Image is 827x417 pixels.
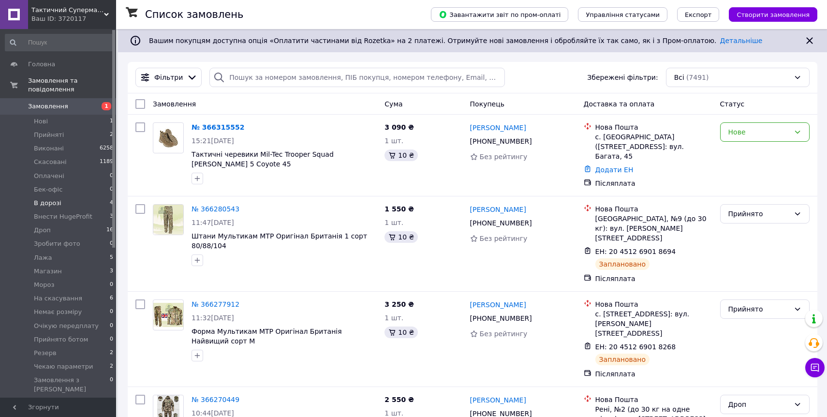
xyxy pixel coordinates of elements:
span: (7491) [686,74,709,81]
span: 6258 [100,144,113,153]
span: Нові [34,117,48,126]
span: Скасовані [34,158,67,166]
span: Мороз [34,281,54,289]
span: Завантажити звіт по пром-оплаті [439,10,561,19]
a: Створити замовлення [719,10,817,18]
a: № 366270449 [192,396,239,403]
span: Виконані [34,144,64,153]
span: Прийнято ботом [34,335,88,344]
button: Завантажити звіт по пром-оплаті [431,7,568,22]
span: Оплачені [34,172,64,180]
a: Фото товару [153,122,184,153]
span: Cума [384,100,402,108]
div: 10 ₴ [384,327,418,338]
span: 1 шт. [384,137,403,145]
div: Післяплата [595,274,712,283]
span: ЕН: 20 4512 6901 8694 [595,248,676,255]
span: Без рейтингу [480,330,528,338]
div: [GEOGRAPHIC_DATA], №9 (до 30 кг): вул. [PERSON_NAME][STREET_ADDRESS] [595,214,712,243]
div: Заплановано [595,258,650,270]
span: 2 [110,349,113,357]
span: 0 [110,376,113,393]
span: Магазин [34,267,62,276]
div: Прийнято [728,208,790,219]
span: Прийняті [34,131,64,139]
span: 1 550 ₴ [384,205,414,213]
span: Лажа [34,253,52,262]
span: Статус [720,100,745,108]
a: Штани Мультикам MTP Оригінал Британія 1 сорт 80/88/104 [192,232,367,250]
span: ЕН: 20 4512 6901 8268 [595,343,676,351]
h1: Список замовлень [145,9,243,20]
div: 10 ₴ [384,149,418,161]
a: № 366315552 [192,123,244,131]
button: Створити замовлення [729,7,817,22]
div: 10 ₴ [384,231,418,243]
span: 0 [110,172,113,180]
a: № 366280543 [192,205,239,213]
span: Форма Мультикам MTP Оригінал Британія Найвищий сорт M [192,328,342,345]
span: 1 шт. [384,409,403,417]
span: Замовлення з [PERSON_NAME] [34,376,110,393]
span: Всі [674,73,684,82]
div: Нове [728,127,790,137]
span: 16 [106,226,113,235]
a: № 366277912 [192,300,239,308]
div: Дроп [728,399,790,410]
span: Замовлення та повідомлення [28,76,116,94]
span: Дроп [34,226,51,235]
a: [PERSON_NAME] [470,123,526,133]
span: Збережені фільтри: [587,73,658,82]
a: [PERSON_NAME] [470,395,526,405]
span: Внести HugeProfit [34,212,92,221]
span: Експорт [685,11,712,18]
div: Ваш ID: 3720117 [31,15,116,23]
span: 1 шт. [384,314,403,322]
span: Фільтри [154,73,183,82]
span: 3 [110,212,113,221]
span: 3 250 ₴ [384,300,414,308]
div: с. [GEOGRAPHIC_DATA] ([STREET_ADDRESS]: вул. Багата, 45 [595,132,712,161]
img: Фото товару [153,303,183,328]
span: Замовлення [153,100,196,108]
div: Нова Пошта [595,122,712,132]
span: 2 550 ₴ [384,396,414,403]
a: Додати ЕН [595,166,634,174]
div: Післяплата [595,179,712,188]
input: Пошук за номером замовлення, ПІБ покупця, номером телефону, Email, номером накладної [209,68,505,87]
span: 3 090 ₴ [384,123,414,131]
div: Заплановано [595,354,650,365]
span: Доставка та оплата [584,100,655,108]
span: 0 [110,308,113,316]
span: [PHONE_NUMBER] [470,219,532,227]
span: 11:32[DATE] [192,314,234,322]
span: 10:44[DATE] [192,409,234,417]
div: Нова Пошта [595,299,712,309]
span: Зробити фото [34,239,80,248]
span: 0 [110,322,113,330]
a: Фото товару [153,299,184,330]
span: Тактичний Супермаркет [31,6,104,15]
span: В дорозі [34,199,61,208]
button: Експорт [677,7,720,22]
span: 1 шт. [384,219,403,226]
span: 11:47[DATE] [192,219,234,226]
span: Немає розміру [34,308,82,316]
span: Покупець [470,100,504,108]
span: Без рейтингу [480,153,528,161]
span: 6 [110,294,113,303]
span: 1 [102,102,111,110]
span: 2 [110,131,113,139]
img: Фото товару [158,123,178,153]
span: 4 [110,199,113,208]
span: Створити замовлення [737,11,810,18]
span: 5 [110,253,113,262]
span: 0 [110,335,113,344]
span: 0 [110,239,113,248]
span: Головна [28,60,55,69]
span: 1 [110,117,113,126]
span: Вашим покупцям доступна опція «Оплатити частинами від Rozetka» на 2 платежі. Отримуйте нові замов... [149,37,762,45]
div: Нова Пошта [595,395,712,404]
span: Без рейтингу [480,235,528,242]
span: [PHONE_NUMBER] [470,137,532,145]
